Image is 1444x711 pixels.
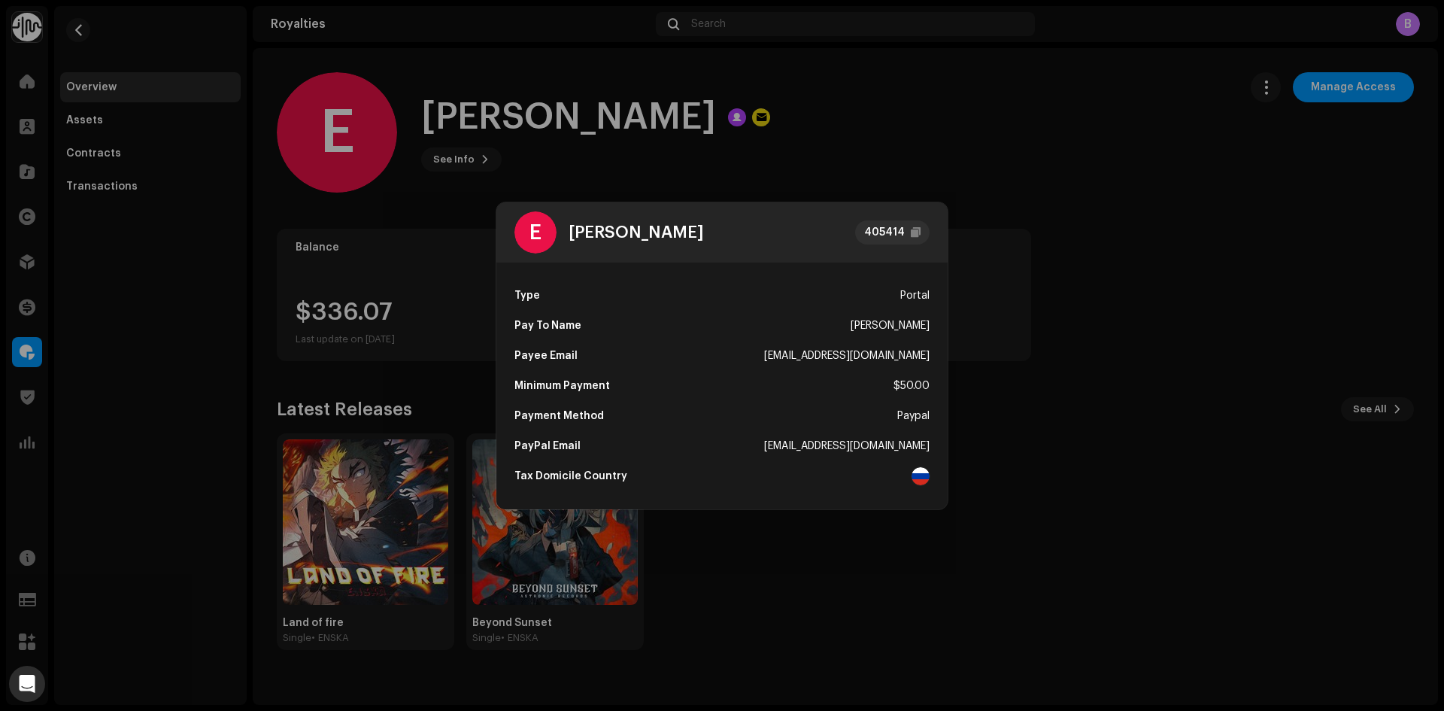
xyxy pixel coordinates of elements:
div: Payment Method [514,401,604,431]
div: [PERSON_NAME] [569,223,703,242]
div: Pay To Name [514,311,581,341]
div: [EMAIL_ADDRESS][DOMAIN_NAME] [764,431,930,461]
div: [PERSON_NAME] [851,311,930,341]
div: E [514,211,557,254]
div: PayPal Email [514,431,581,461]
div: 405414 [864,223,905,242]
div: Type [514,281,540,311]
div: Portal [900,281,930,311]
div: Paypal [897,401,930,431]
div: Tax Domicile Country [514,461,627,491]
div: [EMAIL_ADDRESS][DOMAIN_NAME] [764,341,930,371]
div: $50.00 [893,371,930,401]
div: Payee Email [514,341,578,371]
div: Open Intercom Messenger [9,666,45,702]
div: Minimum Payment [514,371,610,401]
